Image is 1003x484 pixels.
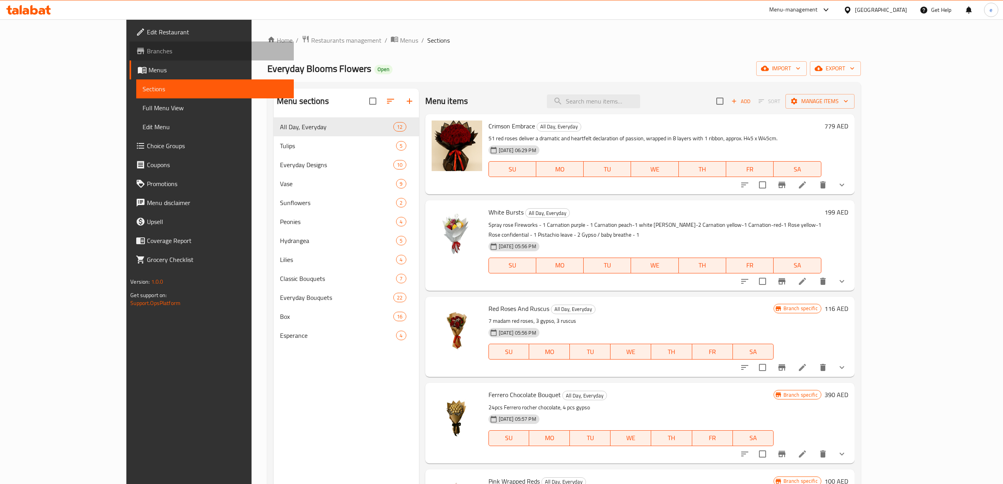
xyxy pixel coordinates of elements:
span: Add item [728,95,753,107]
button: show more [832,272,851,291]
span: 4 [396,332,406,339]
span: SA [777,260,818,271]
div: Tulips5 [274,136,419,155]
span: SU [492,346,526,358]
nav: breadcrumb [267,35,861,45]
div: Open [374,65,393,74]
span: Add [730,97,751,106]
span: Open [374,66,393,73]
button: MO [536,258,584,273]
span: MO [532,432,567,444]
button: SU [488,161,536,177]
div: items [396,331,406,340]
span: 2 [396,199,406,207]
span: MO [539,260,580,271]
span: Upsell [147,217,287,226]
div: Vase9 [274,174,419,193]
span: Everyday Blooms Flowers [267,60,371,77]
span: 22 [394,294,406,301]
svg: Show Choices [837,363,847,372]
span: SU [492,432,526,444]
a: Edit Menu [136,117,294,136]
span: Select section first [753,95,785,107]
button: TU [570,344,610,360]
button: SA [774,258,821,273]
button: SU [488,258,536,273]
span: All Day, Everyday [280,122,393,132]
span: 4 [396,256,406,264]
span: Ferrero Chocolate Bouquet [488,389,561,401]
span: Menus [400,36,418,45]
span: 12 [394,123,406,131]
button: MO [536,161,584,177]
a: Coupons [130,155,294,174]
a: Edit menu item [798,180,807,190]
button: sort-choices [735,175,754,194]
button: FR [726,161,774,177]
span: Branch specific [780,391,821,399]
button: WE [610,430,651,446]
p: Spray rose Fireworks - 1 Carnation purple - 1 Carnation peach-1 white [PERSON_NAME]-2 Carnation y... [488,220,821,240]
span: TH [654,346,689,358]
div: items [396,236,406,245]
span: FR [695,432,730,444]
a: Menus [130,60,294,79]
a: Edit menu item [798,363,807,372]
span: 9 [396,180,406,188]
div: items [396,274,406,283]
span: Full Menu View [143,103,287,113]
button: Branch-specific-item [772,444,791,463]
span: Crimson Embrace [488,120,535,132]
span: Grocery Checklist [147,255,287,264]
span: Menus [148,65,287,75]
span: Menu disclaimer [147,198,287,207]
span: import [763,64,800,73]
p: 24pcs Ferrero rocher chocolate, 4 pcs gypso [488,403,774,412]
button: Branch-specific-item [772,175,791,194]
span: Branches [147,46,287,56]
div: Menu-management [769,5,818,15]
img: Red Roses And Ruscus [432,303,482,354]
div: items [396,179,406,188]
div: items [393,160,406,169]
span: Manage items [792,96,848,106]
button: delete [813,175,832,194]
span: Sections [427,36,450,45]
a: Choice Groups [130,136,294,155]
button: WE [610,344,651,360]
a: Menu disclaimer [130,193,294,212]
span: TU [573,346,607,358]
span: 5 [396,237,406,245]
span: Everyday Bouquets [280,293,393,302]
button: sort-choices [735,358,754,377]
a: Edit menu item [798,277,807,286]
span: [DATE] 05:56 PM [496,329,539,337]
span: Lilies [280,255,396,264]
a: Upsell [130,212,294,231]
span: Choice Groups [147,141,287,151]
button: show more [832,358,851,377]
a: Coverage Report [130,231,294,250]
div: items [396,255,406,264]
span: Branch specific [780,305,821,312]
span: SA [777,164,818,175]
span: Tulips [280,141,396,151]
div: Esperance4 [274,326,419,345]
a: Promotions [130,174,294,193]
button: TH [679,161,726,177]
div: items [393,293,406,302]
div: Box16 [274,307,419,326]
span: TU [573,432,607,444]
h2: Menu items [425,95,468,107]
div: Everyday Designs10 [274,155,419,174]
button: Branch-specific-item [772,358,791,377]
span: Select to update [754,446,771,462]
span: Vase [280,179,396,188]
span: WE [614,432,648,444]
p: 51 red roses deliver a dramatic and heartfelt declaration of passion, wrapped in 8 layers with 1 ... [488,134,821,143]
span: Box [280,312,393,321]
span: WE [614,346,648,358]
p: 7 madam red roses, 3 gypso, 3 ruscus [488,316,774,326]
span: TH [682,164,723,175]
